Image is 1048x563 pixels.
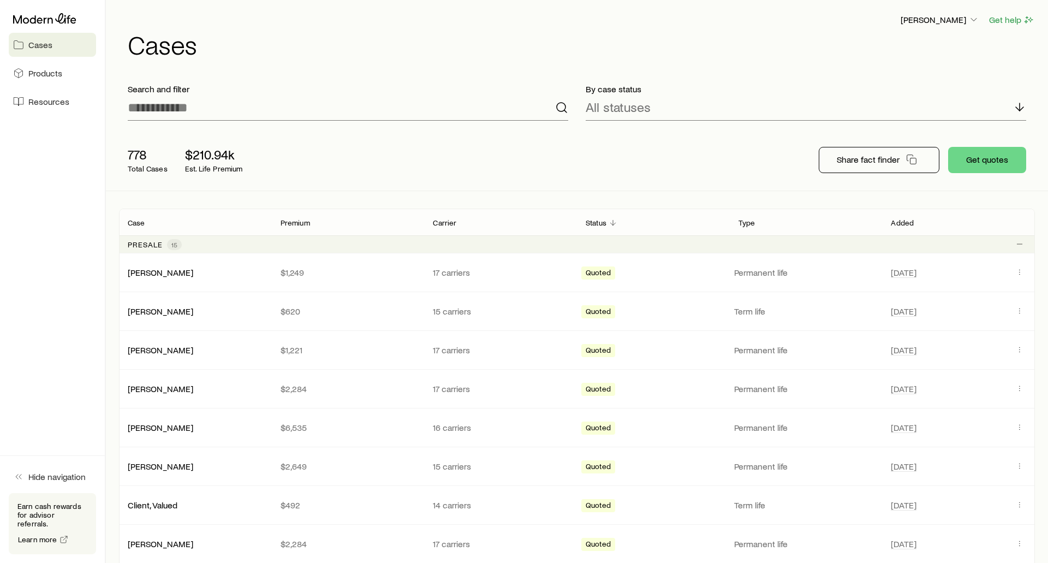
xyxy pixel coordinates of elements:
[281,461,416,472] p: $2,649
[433,422,568,433] p: 16 carriers
[900,14,980,27] button: [PERSON_NAME]
[891,306,916,317] span: [DATE]
[128,240,163,249] p: Presale
[586,346,611,357] span: Quoted
[17,502,87,528] p: Earn cash rewards for advisor referrals.
[281,218,310,227] p: Premium
[586,268,611,280] span: Quoted
[128,383,193,394] a: [PERSON_NAME]
[9,90,96,114] a: Resources
[433,461,568,472] p: 15 carriers
[586,501,611,512] span: Quoted
[281,345,416,355] p: $1,221
[586,307,611,318] span: Quoted
[948,147,1026,173] button: Get quotes
[18,536,57,543] span: Learn more
[281,383,416,394] p: $2,284
[433,383,568,394] p: 17 carriers
[128,306,193,317] div: [PERSON_NAME]
[586,218,606,227] p: Status
[891,422,916,433] span: [DATE]
[433,538,568,549] p: 17 carriers
[9,493,96,554] div: Earn cash rewards for advisor referrals.Learn more
[734,306,878,317] p: Term life
[128,267,193,278] div: [PERSON_NAME]
[128,538,193,549] a: [PERSON_NAME]
[281,500,416,511] p: $492
[433,500,568,511] p: 14 carriers
[128,267,193,277] a: [PERSON_NAME]
[128,422,193,434] div: [PERSON_NAME]
[281,422,416,433] p: $6,535
[586,84,1026,94] p: By case status
[128,383,193,395] div: [PERSON_NAME]
[734,345,878,355] p: Permanent life
[586,540,611,551] span: Quoted
[28,471,86,482] span: Hide navigation
[989,14,1035,26] button: Get help
[891,500,916,511] span: [DATE]
[28,68,62,79] span: Products
[734,383,878,394] p: Permanent life
[185,164,243,173] p: Est. Life Premium
[891,218,914,227] p: Added
[891,345,916,355] span: [DATE]
[128,31,1035,57] h1: Cases
[891,383,916,394] span: [DATE]
[128,422,193,432] a: [PERSON_NAME]
[9,61,96,85] a: Products
[739,218,755,227] p: Type
[128,345,193,355] a: [PERSON_NAME]
[128,500,177,510] a: Client, Valued
[128,461,193,471] a: [PERSON_NAME]
[891,461,916,472] span: [DATE]
[128,147,168,162] p: 778
[734,422,878,433] p: Permanent life
[281,267,416,278] p: $1,249
[128,218,145,227] p: Case
[433,345,568,355] p: 17 carriers
[28,96,69,107] span: Resources
[734,538,878,549] p: Permanent life
[586,423,611,435] span: Quoted
[128,306,193,316] a: [PERSON_NAME]
[9,33,96,57] a: Cases
[734,461,878,472] p: Permanent life
[128,538,193,550] div: [PERSON_NAME]
[185,147,243,162] p: $210.94k
[586,99,651,115] p: All statuses
[819,147,939,173] button: Share fact finder
[734,500,878,511] p: Term life
[586,384,611,396] span: Quoted
[891,538,916,549] span: [DATE]
[128,500,177,511] div: Client, Valued
[128,84,568,94] p: Search and filter
[281,538,416,549] p: $2,284
[28,39,52,50] span: Cases
[734,267,878,278] p: Permanent life
[837,154,900,165] p: Share fact finder
[9,465,96,489] button: Hide navigation
[433,218,456,227] p: Carrier
[433,267,568,278] p: 17 carriers
[433,306,568,317] p: 15 carriers
[128,164,168,173] p: Total Cases
[171,240,177,249] span: 15
[586,462,611,473] span: Quoted
[281,306,416,317] p: $620
[128,461,193,472] div: [PERSON_NAME]
[901,14,979,25] p: [PERSON_NAME]
[891,267,916,278] span: [DATE]
[128,345,193,356] div: [PERSON_NAME]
